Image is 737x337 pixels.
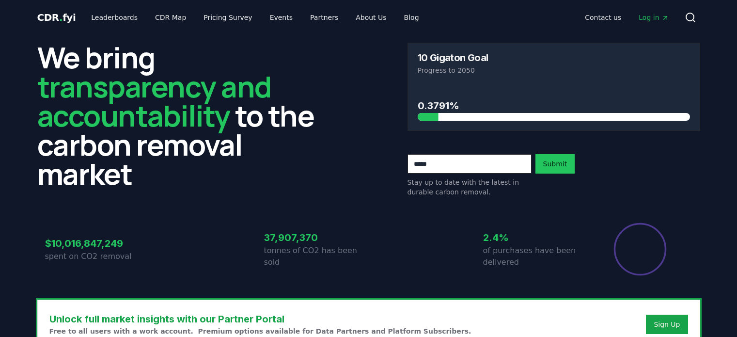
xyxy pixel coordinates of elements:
[577,9,676,26] nav: Main
[418,65,690,75] p: Progress to 2050
[45,236,150,251] h3: $10,016,847,249
[408,177,532,197] p: Stay up to date with the latest in durable carbon removal.
[37,11,76,24] a: CDR.fyi
[83,9,426,26] nav: Main
[45,251,150,262] p: spent on CO2 removal
[348,9,394,26] a: About Us
[264,245,369,268] p: tonnes of CO2 has been sold
[83,9,145,26] a: Leaderboards
[483,245,588,268] p: of purchases have been delivered
[37,43,330,188] h2: We bring to the carbon removal market
[147,9,194,26] a: CDR Map
[654,320,680,329] a: Sign Up
[577,9,629,26] a: Contact us
[59,12,63,23] span: .
[631,9,676,26] a: Log in
[262,9,300,26] a: Events
[639,13,669,22] span: Log in
[264,230,369,245] h3: 37,907,370
[302,9,346,26] a: Partners
[418,53,488,63] h3: 10 Gigaton Goal
[396,9,427,26] a: Blog
[37,66,271,135] span: transparency and accountability
[535,154,575,174] button: Submit
[646,315,688,334] button: Sign Up
[613,222,667,276] div: Percentage of sales delivered
[37,12,76,23] span: CDR fyi
[49,312,471,326] h3: Unlock full market insights with our Partner Portal
[418,98,690,113] h3: 0.3791%
[483,230,588,245] h3: 2.4%
[196,9,260,26] a: Pricing Survey
[49,326,471,336] p: Free to all users with a work account. Premium options available for Data Partners and Platform S...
